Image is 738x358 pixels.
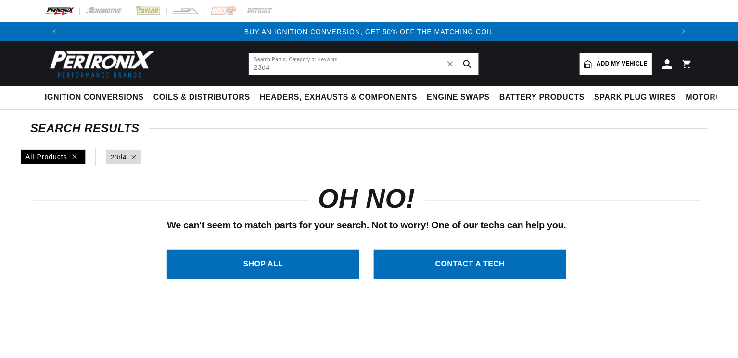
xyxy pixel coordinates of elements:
[249,53,478,75] input: Search Part #, Category or Keyword
[45,47,155,80] img: Pertronix
[580,53,652,75] a: Add my vehicle
[64,27,674,37] div: 1 of 3
[45,22,64,41] button: Translation missing: en.sections.announcements.previous_announcement
[457,53,478,75] button: search button
[21,150,86,164] div: All Products
[244,28,494,36] a: BUY AN IGNITION CONVERSION, GET 50% OFF THE MATCHING COIL
[111,152,127,162] a: 23d4
[495,86,589,109] summary: Battery Products
[30,123,708,133] div: SEARCH RESULTS
[21,22,717,41] slideshow-component: Translation missing: en.sections.announcements.announcement_bar
[260,93,417,103] span: Headers, Exhausts & Components
[64,27,674,37] div: Announcement
[374,250,566,279] a: CONTACT A TECH
[255,86,422,109] summary: Headers, Exhausts & Components
[45,86,149,109] summary: Ignition Conversions
[427,93,490,103] span: Engine Swaps
[33,217,700,233] p: We can't seem to match parts for your search. Not to worry! One of our techs can help you.
[422,86,495,109] summary: Engine Swaps
[153,93,250,103] span: Coils & Distributors
[149,86,255,109] summary: Coils & Distributors
[45,93,144,103] span: Ignition Conversions
[589,86,681,109] summary: Spark Plug Wires
[318,187,415,210] h1: OH NO!
[499,93,585,103] span: Battery Products
[674,22,693,41] button: Translation missing: en.sections.announcements.next_announcement
[594,93,676,103] span: Spark Plug Wires
[167,250,359,279] a: SHOP ALL
[597,59,648,68] span: Add my vehicle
